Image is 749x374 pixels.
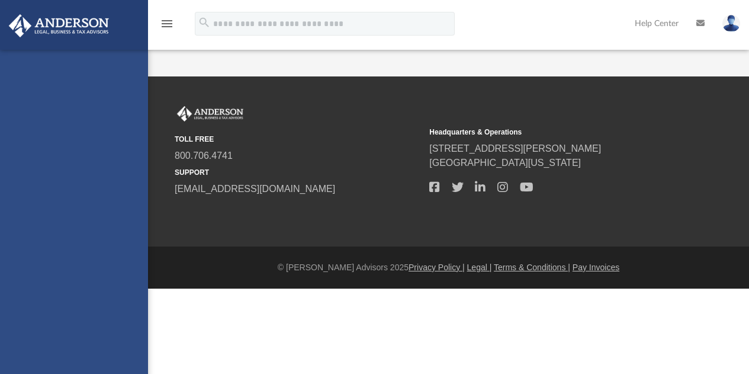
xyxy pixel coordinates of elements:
small: Headquarters & Operations [429,127,676,138]
a: Privacy Policy | [409,263,465,272]
a: Terms & Conditions | [494,263,570,272]
a: [EMAIL_ADDRESS][DOMAIN_NAME] [175,184,335,194]
small: TOLL FREE [175,134,421,145]
i: search [198,16,211,29]
img: Anderson Advisors Platinum Portal [175,106,246,122]
img: User Pic [722,15,740,32]
a: [STREET_ADDRESS][PERSON_NAME] [429,143,601,154]
i: menu [160,17,174,31]
img: Anderson Advisors Platinum Portal [5,14,112,37]
small: SUPPORT [175,167,421,178]
a: [GEOGRAPHIC_DATA][US_STATE] [429,158,581,168]
a: Pay Invoices [573,263,619,272]
div: © [PERSON_NAME] Advisors 2025 [148,261,749,274]
a: 800.706.4741 [175,151,233,161]
a: Legal | [467,263,492,272]
a: menu [160,23,174,31]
